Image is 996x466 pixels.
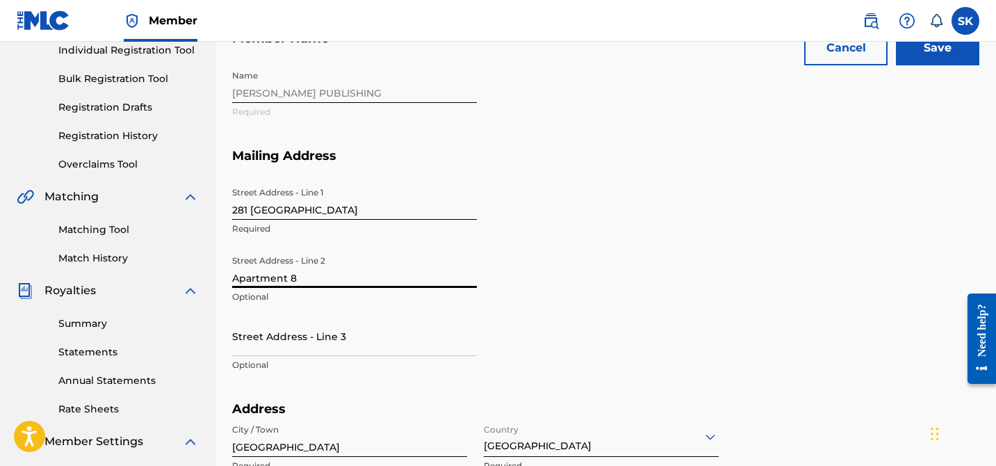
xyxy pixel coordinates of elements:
input: Save [896,31,979,65]
a: Annual Statements [58,373,199,388]
div: Notifications [929,14,943,28]
a: Individual Registration Tool [58,43,199,58]
img: Royalties [17,282,33,299]
a: Overclaims Tool [58,157,199,172]
iframe: Chat Widget [926,399,996,466]
div: Help [893,7,921,35]
img: MLC Logo [17,10,70,31]
a: Bulk Registration Tool [58,72,199,86]
img: expand [182,433,199,450]
button: Cancel [804,31,888,65]
a: Public Search [857,7,885,35]
a: Registration Drafts [58,100,199,115]
span: Member [149,13,197,29]
img: search [863,13,879,29]
p: Optional [232,359,477,371]
label: Country [484,415,519,436]
a: Statements [58,345,199,360]
h5: Address [232,401,738,417]
div: User Menu [952,7,979,35]
span: Matching [44,188,99,205]
h5: Mailing Address [232,148,979,181]
img: Top Rightsholder [124,13,140,29]
img: Matching [17,188,34,205]
a: Summary [58,316,199,331]
a: Rate Sheets [58,402,199,417]
iframe: Resource Center [957,283,996,395]
p: Required [232,223,477,235]
a: Matching Tool [58,223,199,237]
img: expand [182,282,199,299]
div: Drag [931,413,939,455]
img: expand [182,188,199,205]
span: Member Settings [44,433,143,450]
span: Royalties [44,282,96,299]
p: Optional [232,291,477,303]
h5: Member Name [232,31,979,63]
a: Registration History [58,129,199,143]
div: [GEOGRAPHIC_DATA] [484,419,719,453]
a: Match History [58,251,199,266]
img: help [899,13,915,29]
